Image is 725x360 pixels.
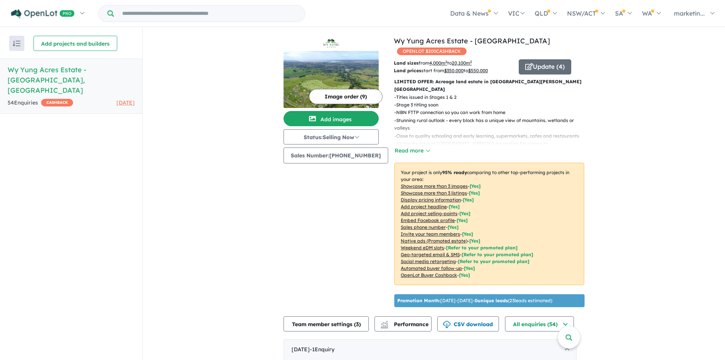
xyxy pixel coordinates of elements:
span: [ Yes ] [449,204,460,209]
span: [Yes] [464,265,475,271]
span: [ Yes ] [469,190,480,196]
img: Wy Yung Acres Estate - Wy Yung [284,51,379,108]
img: sort.svg [13,41,21,46]
u: Automated buyer follow-up [401,265,462,271]
u: 20,100 m [452,60,472,66]
button: Add projects and builders [33,36,117,51]
span: - 1 Enquir y [310,346,335,353]
span: [ Yes ] [470,183,481,189]
b: 95 % ready [442,170,467,175]
span: marketin... [674,10,705,17]
button: Status:Selling Now [284,129,379,144]
b: Promotion Month: [397,298,440,303]
sup: 2 [445,60,447,64]
u: Add project headline [401,204,447,209]
a: Wy Yung Acres Estate - [GEOGRAPHIC_DATA] [394,36,550,45]
span: [ Yes ] [448,224,459,230]
img: bar-chart.svg [381,323,388,328]
sup: 2 [470,60,472,64]
p: - Titles issued in Stages 1 & 2 [394,94,590,101]
span: [Refer to your promoted plan] [446,245,518,251]
button: CSV download [437,316,499,331]
img: Wy Yung Acres Estate - Wy Yung Logo [287,39,376,48]
div: 54 Enquir ies [8,98,73,108]
p: from [394,59,513,67]
span: 3 [356,321,359,328]
input: Try estate name, suburb, builder or developer [115,5,303,22]
p: - Stage 3 titling soon [394,101,590,109]
span: [ Yes ] [459,211,470,216]
p: start from [394,67,513,75]
u: Showcase more than 3 images [401,183,468,189]
button: Update (4) [519,59,571,75]
h5: Wy Yung Acres Estate - [GEOGRAPHIC_DATA] , [GEOGRAPHIC_DATA] [8,65,135,95]
button: Sales Number:[PHONE_NUMBER] [284,147,388,163]
u: Weekend eDM slots [401,245,444,251]
p: Your project is only comparing to other top-performing projects in your area: - - - - - - - - - -... [394,163,584,285]
img: line-chart.svg [381,321,388,325]
u: OpenLot Buyer Cashback [401,272,457,278]
u: Display pricing information [401,197,461,203]
button: Image order (9) [309,89,382,104]
u: 4,000 m [429,60,447,66]
img: download icon [443,321,451,328]
p: - Close to quality schooling and early learning, supermarkets, cafes and restaurants [394,132,590,140]
span: to [447,60,472,66]
p: - NBN FTTP connection so you can work from home [394,109,590,116]
span: [Yes] [469,238,480,244]
button: Performance [374,316,432,331]
b: Land prices [394,68,421,73]
b: Land sizes [394,60,419,66]
button: Read more [394,146,430,155]
u: $ 350,000 [444,68,464,73]
span: OPENLOT $ 200 CASHBACK [397,48,467,55]
u: Sales phone number [401,224,446,230]
button: Add images [284,111,379,126]
u: Native ads (Promoted estate) [401,238,467,244]
span: [Yes] [459,272,470,278]
u: $ 550,000 [468,68,488,73]
p: - 10 minute drive to [GEOGRAPHIC_DATA] V/Line station for access to [GEOGRAPHIC_DATA] [394,140,590,155]
span: to [464,68,488,73]
span: [ Yes ] [463,197,474,203]
span: [Refer to your promoted plan] [462,252,533,257]
p: - Stunning rural outlook - every block has a unique view of mountains. wetlands or valleys [394,117,590,132]
u: Add project selling-points [401,211,457,216]
button: All enquiries (54) [505,316,574,331]
u: Social media retargeting [401,259,456,264]
span: CASHBACK [41,99,73,106]
button: Team member settings (3) [284,316,369,331]
p: [DATE] - [DATE] - ( 23 leads estimated) [397,297,552,304]
span: [Refer to your promoted plan] [458,259,529,264]
b: 0 unique leads [475,298,508,303]
span: [ Yes ] [457,217,468,223]
span: Performance [382,321,429,328]
u: Embed Facebook profile [401,217,455,223]
span: [ Yes ] [462,231,473,237]
a: Wy Yung Acres Estate - Wy Yung LogoWy Yung Acres Estate - Wy Yung [284,36,379,108]
img: Openlot PRO Logo White [11,9,75,19]
u: Showcase more than 3 listings [401,190,467,196]
u: Geo-targeted email & SMS [401,252,460,257]
u: Invite your team members [401,231,460,237]
p: LIMITED OFFER: Acreage land estate in [GEOGRAPHIC_DATA][PERSON_NAME][GEOGRAPHIC_DATA] [394,78,584,94]
span: [DATE] [116,99,135,106]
